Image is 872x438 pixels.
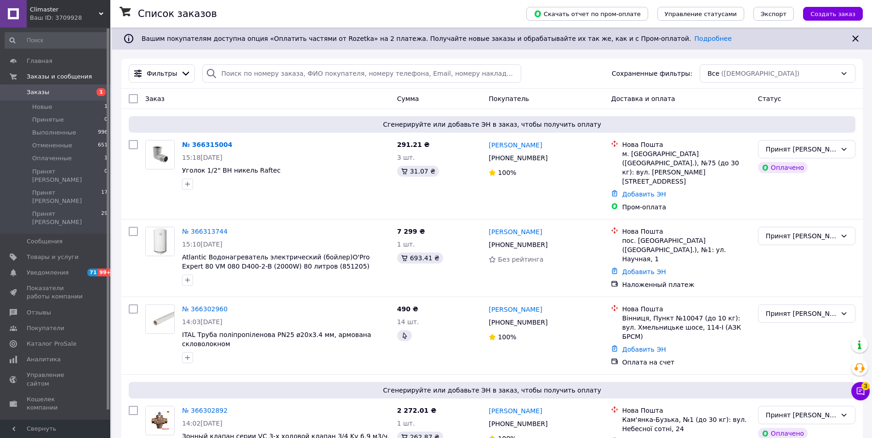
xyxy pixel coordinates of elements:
span: Отмененные [32,141,72,150]
input: Поиск [5,32,108,49]
span: 1 шт. [397,420,415,427]
div: пос. [GEOGRAPHIC_DATA] ([GEOGRAPHIC_DATA].), №1: ул. Научная, 1 [622,236,750,264]
div: [PHONE_NUMBER] [487,238,549,251]
span: 1 [104,154,108,163]
div: Нова Пошта [622,227,750,236]
span: Покупатели [27,324,64,332]
a: [PERSON_NAME] [489,406,542,416]
span: Новые [32,103,52,111]
span: Товары и услуги [27,253,79,261]
div: [PHONE_NUMBER] [487,152,549,164]
a: Atlantic Водонагреватель электрический (бойлер)O'Pro Expert 80 VM 080 D400-2-B (2000W) 80 литров ... [182,253,370,270]
div: Нова Пошта [622,304,750,314]
span: Каталог ProSale [27,340,76,348]
a: № 366302960 [182,305,228,313]
span: 651 [98,141,108,150]
span: 100% [498,333,516,341]
span: Сгенерируйте или добавьте ЭН в заказ, чтобы получить оплату [132,120,852,129]
span: Принят [PERSON_NAME] [32,189,101,205]
span: Аналитика [27,355,61,364]
span: Создать заказ [810,11,855,17]
button: Управление статусами [657,7,744,21]
div: Принят Елена [766,231,837,241]
div: Принят Елена [766,144,837,154]
img: Фото товару [146,406,174,435]
span: Доставка и оплата [611,95,675,102]
span: Экспорт [761,11,787,17]
a: № 366313744 [182,228,228,235]
span: 100% [498,169,516,176]
span: Выполненные [32,129,76,137]
span: Главная [27,57,52,65]
a: Фото товару [145,140,175,169]
span: 14:03[DATE] [182,318,222,326]
a: Подробнее [695,35,732,42]
span: Статус [758,95,781,102]
span: Принят [PERSON_NAME] [32,210,101,226]
span: Фильтры [147,69,177,78]
span: Все [707,69,719,78]
span: Сгенерируйте или добавьте ЭН в заказ, чтобы получить оплату [132,386,852,395]
span: 0 [104,116,108,124]
a: [PERSON_NAME] [489,140,542,150]
span: Скачать отчет по пром-оплате [534,10,641,18]
img: Фото товару [146,310,174,329]
span: 3 шт. [397,154,415,161]
span: Отзывы [27,309,51,317]
span: 1 шт. [397,241,415,248]
span: ([DEMOGRAPHIC_DATA]) [721,70,799,77]
span: Покупатель [489,95,529,102]
div: [PHONE_NUMBER] [487,316,549,329]
span: 7 299 ₴ [397,228,425,235]
a: Фото товару [145,304,175,334]
div: 31.07 ₴ [397,166,439,177]
span: Заказы [27,88,49,96]
span: 29 [101,210,108,226]
span: 1 [97,88,106,96]
div: Кам'янка-Бузька, №1 (до 30 кг): вул. Небесної сотні, 24 [622,415,750,433]
div: Наложенный платеж [622,280,750,289]
span: Climaster [30,6,99,14]
span: Заказ [145,95,165,102]
button: Создать заказ [803,7,863,21]
span: Сумма [397,95,419,102]
h1: Список заказов [138,8,217,19]
span: 99+ [98,269,113,276]
a: [PERSON_NAME] [489,227,542,236]
span: Без рейтинга [498,256,543,263]
span: Сохраненные фильтры: [612,69,692,78]
div: Нова Пошта [622,140,750,149]
button: Чат с покупателем3 [851,382,870,400]
a: ITAL Труба поліпропіленова PN25 ø20x3.4 мм, армована скловолокном [182,331,371,348]
div: [PHONE_NUMBER] [487,417,549,430]
span: 17 [101,189,108,205]
span: Показатели работы компании [27,284,85,301]
a: [PERSON_NAME] [489,305,542,314]
a: Создать заказ [794,10,863,17]
div: Пром-оплата [622,202,750,212]
span: Управление статусами [665,11,737,17]
span: 71 [87,269,98,276]
div: 693.41 ₴ [397,253,443,264]
a: Добавить ЭН [622,191,666,198]
div: Принят Елена [766,309,837,319]
a: Фото товару [145,406,175,435]
span: 490 ₴ [397,305,418,313]
span: Сообщения [27,237,63,246]
span: Кошелек компании [27,395,85,412]
span: Заказы и сообщения [27,73,92,81]
button: Скачать отчет по пром-оплате [526,7,648,21]
span: Уведомления [27,269,68,277]
span: 291.21 ₴ [397,141,430,148]
a: Уголок 1/2" ВН никель Raftec [182,167,280,174]
div: Оплата на счет [622,358,750,367]
div: Оплачено [758,162,808,173]
span: 0 [104,168,108,184]
span: Вашим покупателям доступна опция «Оплатить частями от Rozetka» на 2 платежа. Получайте новые зака... [142,35,732,42]
span: 1 [104,103,108,111]
span: Управление сайтом [27,371,85,387]
span: 15:10[DATE] [182,241,222,248]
